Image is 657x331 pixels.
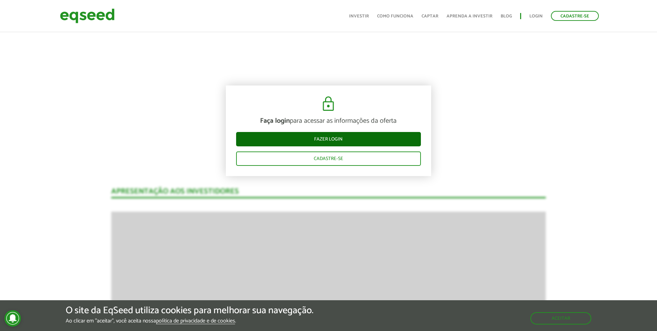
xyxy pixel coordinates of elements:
a: Captar [422,14,438,18]
button: Aceitar [530,312,591,325]
a: Aprenda a investir [447,14,492,18]
a: política de privacidade e de cookies [156,318,235,324]
p: para acessar as informações da oferta [236,117,421,125]
a: Login [529,14,543,18]
strong: Faça login [260,115,290,127]
h5: O site da EqSeed utiliza cookies para melhorar sua navegação. [66,305,313,316]
p: Ao clicar em "aceitar", você aceita nossa . [66,318,313,324]
a: Cadastre-se [551,11,599,21]
img: cadeado.svg [320,96,337,112]
a: Como funciona [377,14,413,18]
a: Fazer login [236,132,421,146]
img: EqSeed [60,7,115,25]
a: Blog [501,14,512,18]
a: Investir [349,14,369,18]
a: Cadastre-se [236,151,421,166]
